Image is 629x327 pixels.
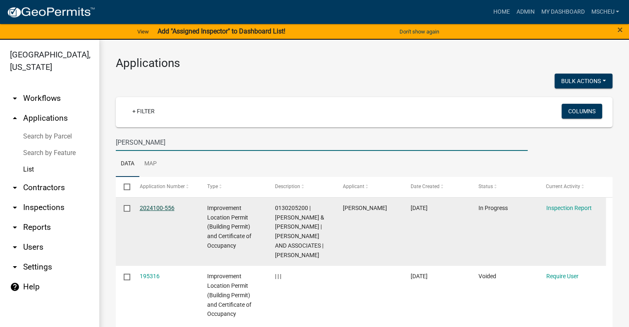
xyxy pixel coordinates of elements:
span: Improvement Location Permit (Building Permit) and Certificate of Occupancy [207,205,251,249]
span: Voided [478,273,496,279]
span: 07/30/2024 [411,205,428,211]
span: Jim Misch [343,205,387,211]
button: Don't show again [396,25,442,38]
i: arrow_drop_down [10,242,20,252]
button: Close [617,25,623,35]
datatable-header-cell: Description [267,177,335,197]
datatable-header-cell: Status [470,177,538,197]
span: 0130205200 | PATRICK D & JACQUELINE S CAMPBELL | MISCH AND ASSOCIATES | FERNE LANE [275,205,324,258]
button: Columns [562,104,602,119]
a: Admin [513,4,538,20]
datatable-header-cell: Applicant [335,177,403,197]
a: Inspection Report [546,205,591,211]
i: arrow_drop_down [10,203,20,212]
a: Map [139,151,162,177]
span: Type [207,184,218,189]
a: + Filter [126,104,161,119]
span: Date Created [411,184,440,189]
span: Applicant [343,184,364,189]
datatable-header-cell: Current Activity [538,177,606,197]
i: arrow_drop_down [10,222,20,232]
i: arrow_drop_down [10,93,20,103]
span: Current Activity [546,184,580,189]
span: Application Number [140,184,185,189]
a: 195316 [140,273,160,279]
button: Bulk Actions [555,74,612,88]
a: My Dashboard [538,4,588,20]
a: Data [116,151,139,177]
i: arrow_drop_down [10,262,20,272]
h3: Applications [116,56,612,70]
span: In Progress [478,205,508,211]
a: View [134,25,152,38]
span: × [617,24,623,36]
datatable-header-cell: Date Created [403,177,471,197]
i: arrow_drop_up [10,113,20,123]
span: Improvement Location Permit (Building Permit) and Certificate of Occupancy [207,273,251,317]
a: 2024100-556 [140,205,175,211]
datatable-header-cell: Application Number [132,177,199,197]
a: Require User [546,273,578,279]
a: mscheu [588,4,622,20]
strong: Add "Assigned Inspector" to Dashboard List! [157,27,285,35]
datatable-header-cell: Select [116,177,132,197]
span: Status [478,184,493,189]
input: Search for applications [116,134,528,151]
span: Description [275,184,300,189]
i: arrow_drop_down [10,183,20,193]
a: Home [490,4,513,20]
datatable-header-cell: Type [199,177,267,197]
i: help [10,282,20,292]
span: 11/27/2023 [411,273,428,279]
span: | | | [275,273,281,279]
